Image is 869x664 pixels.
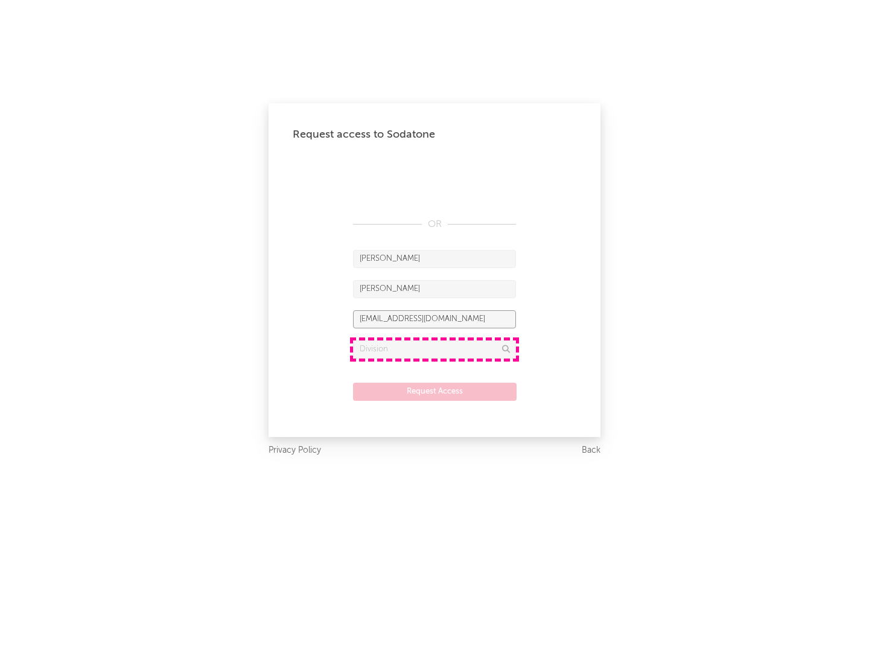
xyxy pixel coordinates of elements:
[353,310,516,328] input: Email
[353,217,516,232] div: OR
[269,443,321,458] a: Privacy Policy
[293,127,576,142] div: Request access to Sodatone
[353,280,516,298] input: Last Name
[582,443,600,458] a: Back
[353,383,517,401] button: Request Access
[353,250,516,268] input: First Name
[353,340,516,359] input: Division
